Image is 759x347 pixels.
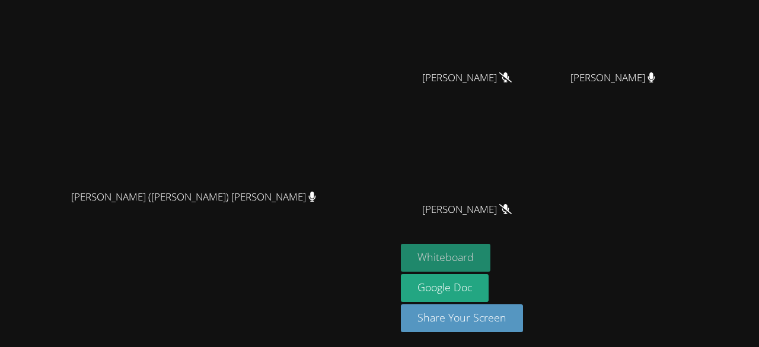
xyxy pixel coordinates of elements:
button: Whiteboard [401,244,490,272]
span: [PERSON_NAME] ([PERSON_NAME]) [PERSON_NAME] [71,189,316,206]
span: [PERSON_NAME] [422,69,512,87]
span: [PERSON_NAME] [570,69,655,87]
span: [PERSON_NAME] [422,201,512,218]
button: Share Your Screen [401,304,523,332]
a: Google Doc [401,274,489,302]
